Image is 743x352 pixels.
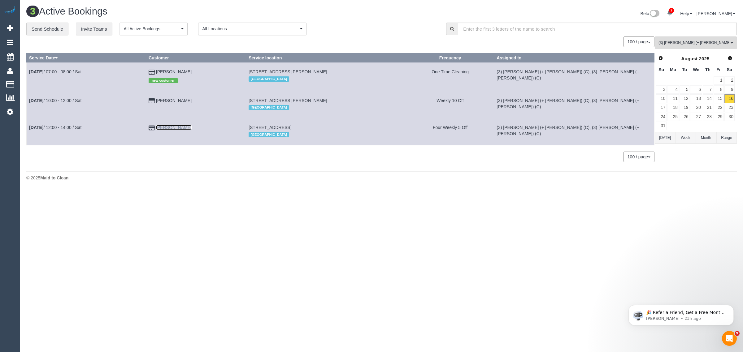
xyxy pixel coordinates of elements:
a: 31 [656,122,667,130]
button: Range [716,132,737,144]
a: 28 [703,113,713,121]
span: [STREET_ADDRESS] [249,125,291,130]
td: Frequency [406,118,494,145]
a: 18 [667,104,679,112]
a: 3 [656,85,667,94]
iframe: Intercom live chat [722,331,737,346]
td: Service location [246,62,406,91]
th: Service Date [27,54,146,62]
a: 16 [724,94,735,103]
td: Frequency [406,62,494,91]
button: 100 / page [624,36,654,47]
span: (3) [PERSON_NAME] (+ [PERSON_NAME]) (C) [658,40,729,45]
button: [DATE] [655,132,675,144]
a: 29 [714,113,724,121]
a: 2 [664,6,676,20]
a: Next [726,54,734,63]
span: Sunday [658,67,664,72]
a: Prev [656,54,665,63]
a: Invite Teams [76,23,112,36]
a: [PERSON_NAME] [156,125,192,130]
i: Credit Card Payment [149,99,155,103]
span: [GEOGRAPHIC_DATA] [249,132,289,137]
span: All Active Bookings [124,26,180,32]
span: Next [728,56,732,61]
a: [PERSON_NAME] [697,11,735,16]
a: 25 [667,113,679,121]
a: 15 [714,94,724,103]
button: Month [696,132,716,144]
th: Frequency [406,54,494,62]
button: All Active Bookings [119,23,188,35]
a: Help [680,11,692,16]
a: 6 [690,85,702,94]
td: Frequency [406,91,494,118]
h1: Active Bookings [26,6,377,17]
span: 9 [735,331,740,336]
span: Wednesday [693,67,699,72]
a: 10 [656,94,667,103]
a: 13 [690,94,702,103]
td: Customer [146,91,246,118]
span: August [681,56,697,61]
td: Service location [246,91,406,118]
span: All Locations [202,26,298,32]
span: Prev [658,56,663,61]
th: Customer [146,54,246,62]
input: Enter the first 3 letters of the name to search [458,23,737,35]
td: Schedule date [27,62,146,91]
button: (3) [PERSON_NAME] (+ [PERSON_NAME]) (C) [655,36,737,49]
span: Thursday [705,67,710,72]
a: [DATE]/ 10:00 - 12:00 / Sat [29,98,81,103]
button: All Locations [198,23,306,35]
a: 7 [703,85,713,94]
a: Send Schedule [26,23,68,36]
th: Assigned to [494,54,654,62]
span: [GEOGRAPHIC_DATA] [249,76,289,81]
strong: Maid to Clean [40,175,68,180]
button: Week [675,132,696,144]
i: Credit Card Payment [149,126,155,130]
td: Assigned to [494,62,654,91]
a: 19 [680,104,690,112]
a: 1 [714,76,724,85]
a: 24 [656,113,667,121]
a: 21 [703,104,713,112]
a: 22 [714,104,724,112]
td: Service location [246,118,406,145]
a: [PERSON_NAME] [156,98,192,103]
div: Location [249,75,404,83]
a: 23 [724,104,735,112]
th: Service location [246,54,406,62]
td: Customer [146,62,246,91]
b: [DATE] [29,125,43,130]
span: [GEOGRAPHIC_DATA] [249,105,289,110]
a: 2 [724,76,735,85]
a: 30 [724,113,735,121]
a: 11 [667,94,679,103]
a: Beta [641,11,660,16]
td: Customer [146,118,246,145]
a: [PERSON_NAME] [156,69,192,74]
a: [DATE]/ 07:00 - 08:00 / Sat [29,69,81,74]
a: 4 [667,85,679,94]
span: Monday [670,67,676,72]
a: 12 [680,94,690,103]
a: 27 [690,113,702,121]
nav: Pagination navigation [624,152,654,162]
span: 3 [26,6,39,17]
nav: Pagination navigation [624,36,654,47]
a: 5 [680,85,690,94]
span: Saturday [727,67,732,72]
a: 20 [690,104,702,112]
span: 2 [669,8,674,13]
span: [STREET_ADDRESS][PERSON_NAME] [249,98,327,103]
td: Schedule date [27,91,146,118]
b: [DATE] [29,98,43,103]
iframe: Intercom notifications message [619,292,743,335]
a: 9 [724,85,735,94]
span: Tuesday [682,67,687,72]
td: Schedule date [27,118,146,145]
